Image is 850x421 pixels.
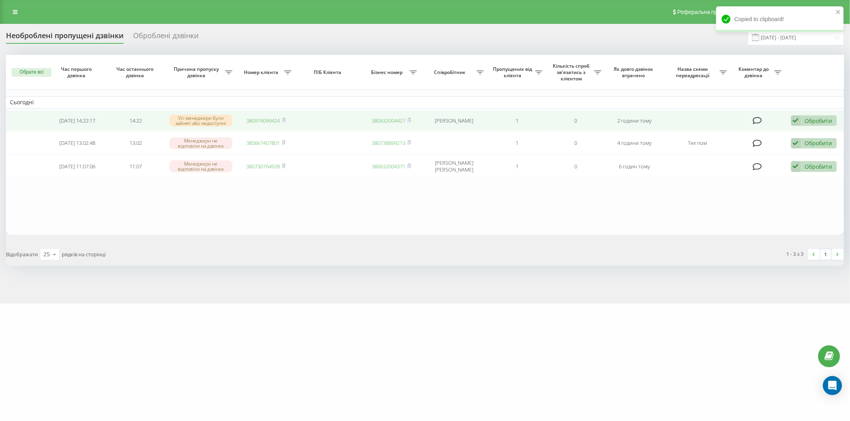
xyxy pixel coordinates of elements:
div: Обробити [805,117,832,125]
a: 380730764928 [246,163,280,170]
span: Реферальна програма [677,9,736,15]
td: [DATE] 14:22:17 [48,110,106,131]
td: [DATE] 13:02:48 [48,133,106,154]
span: рядків на сторінці [62,251,106,258]
button: Обрати всі [12,68,51,77]
div: 25 [43,250,50,258]
span: Відображати [6,251,38,258]
td: 1 [488,155,546,177]
td: [DATE] 11:07:06 [48,155,106,177]
span: Бізнес номер [366,69,410,76]
span: Час першого дзвінка [55,66,100,78]
td: 11:07 [106,155,165,177]
div: Оброблені дзвінки [133,31,198,44]
span: Співробітник [425,69,477,76]
td: 0 [546,110,605,131]
span: Час останнього дзвінка [113,66,159,78]
button: close [836,9,841,16]
span: Кількість спроб зв'язатись з клієнтом [550,63,594,82]
a: 1 [820,249,832,260]
span: Назва схеми переадресації [668,66,720,78]
div: Необроблені пропущені дзвінки [6,31,124,44]
div: Менеджери не відповіли на дзвінок [169,160,232,172]
td: 1 [488,133,546,154]
div: Усі менеджери були зайняті або недоступні [169,115,232,127]
td: 4 години тому [605,133,664,154]
td: [PERSON_NAME] [421,110,488,131]
span: Номер клієнта [240,69,284,76]
div: 1 - 3 з 3 [787,250,804,258]
td: 14:22 [106,110,165,131]
td: 0 [546,133,605,154]
span: Причина пропуску дзвінка [169,66,226,78]
td: 6 годин тому [605,155,664,177]
a: 380738899213 [372,139,405,146]
div: Copied to clipboard! [716,6,844,32]
div: Менеджери не відповіли на дзвінок [169,137,232,149]
td: Тех пом [664,133,731,154]
span: ПІБ Клієнта [302,69,355,76]
a: 380632004427 [372,117,405,124]
div: Обробити [805,163,832,170]
td: [PERSON_NAME] [PERSON_NAME] [421,155,488,177]
span: Як довго дзвінок втрачено [612,66,657,78]
div: Обробити [805,139,832,147]
div: Open Intercom Messenger [823,376,842,395]
td: Сьогодні [6,96,844,108]
td: 2 години тому [605,110,664,131]
span: Коментар до дзвінка [735,66,774,78]
td: 1 [488,110,546,131]
span: Пропущених від клієнта [492,66,535,78]
td: 0 [546,155,605,177]
a: 380974099424 [246,117,280,124]
td: 13:02 [106,133,165,154]
a: 380667407801 [246,139,280,146]
a: 380632004371 [372,163,405,170]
